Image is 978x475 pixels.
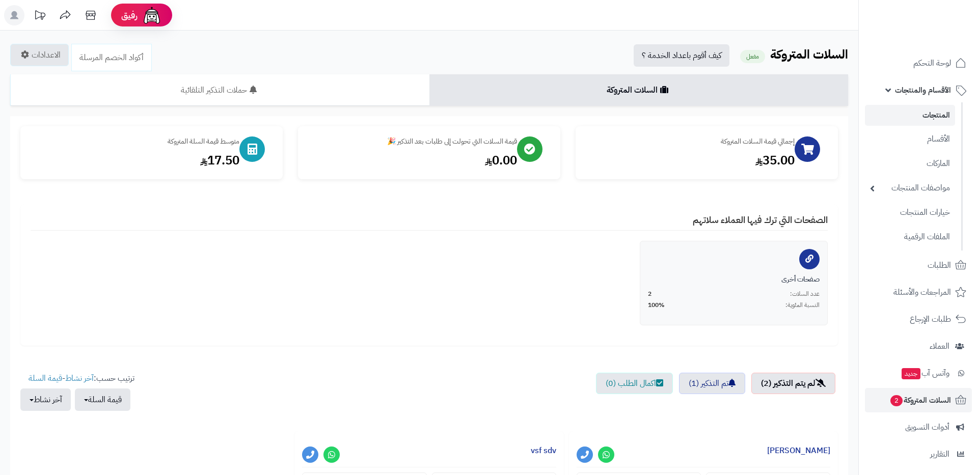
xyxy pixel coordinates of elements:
[865,253,972,277] a: الطلبات
[531,444,556,457] a: vsf sdv
[928,258,951,272] span: الطلبات
[20,373,134,411] ul: ترتيب حسب: -
[890,395,903,406] span: 2
[865,153,955,175] a: الماركات
[785,301,820,310] span: النسبة المئوية:
[65,372,94,384] a: آخر نشاط
[790,290,820,298] span: عدد السلات:
[865,177,955,199] a: مواصفات المنتجات
[865,105,955,126] a: المنتجات
[770,45,848,64] b: السلات المتروكة
[767,444,830,457] a: ‫[PERSON_NAME]‬‎
[31,152,239,169] div: 17.50
[865,202,955,223] a: خيارات المنتجات
[910,312,951,326] span: طلبات الإرجاع
[586,136,795,147] div: إجمالي قيمة السلات المتروكة
[10,44,69,66] a: الاعدادات
[29,372,62,384] a: قيمة السلة
[865,334,972,358] a: العملاء
[865,388,972,412] a: السلات المتروكة2
[10,74,429,106] a: حملات التذكير التلقائية
[740,50,765,63] small: مفعل
[121,9,138,21] span: رفيق
[865,128,955,150] a: الأقسام
[31,136,239,147] div: متوسط قيمة السلة المتروكة
[865,226,955,248] a: الملفات الرقمية
[902,368,920,379] span: جديد
[31,215,828,231] h4: الصفحات التي ترك فيها العملاء سلاتهم
[679,373,745,394] a: تم التذكير (1)
[308,136,517,147] div: قيمة السلات التي تحولت إلى طلبات بعد التذكير 🎉
[586,152,795,169] div: 35.00
[634,44,729,67] a: كيف أقوم باعداد الخدمة ؟
[308,152,517,169] div: 0.00
[71,44,152,71] a: أكواد الخصم المرسلة
[905,420,949,434] span: أدوات التسويق
[901,366,949,380] span: وآتس آب
[648,301,665,310] span: 100%
[648,274,820,285] div: صفحات أخرى
[20,388,71,411] button: آخر نشاط
[865,361,972,385] a: وآتس آبجديد
[865,51,972,75] a: لوحة التحكم
[75,388,130,411] button: قيمة السلة
[429,74,849,106] a: السلات المتروكة
[913,56,951,70] span: لوحة التحكم
[865,442,972,466] a: التقارير
[893,285,951,299] span: المراجعات والأسئلة
[865,415,972,439] a: أدوات التسويق
[27,5,52,28] a: تحديثات المنصة
[751,373,835,394] a: لم يتم التذكير (2)
[930,339,949,353] span: العملاء
[865,307,972,331] a: طلبات الإرجاع
[865,280,972,304] a: المراجعات والأسئلة
[596,373,673,394] a: اكمال الطلب (0)
[930,447,949,461] span: التقارير
[889,393,951,407] span: السلات المتروكة
[648,290,651,298] span: 2
[142,5,162,25] img: ai-face.png
[895,83,951,97] span: الأقسام والمنتجات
